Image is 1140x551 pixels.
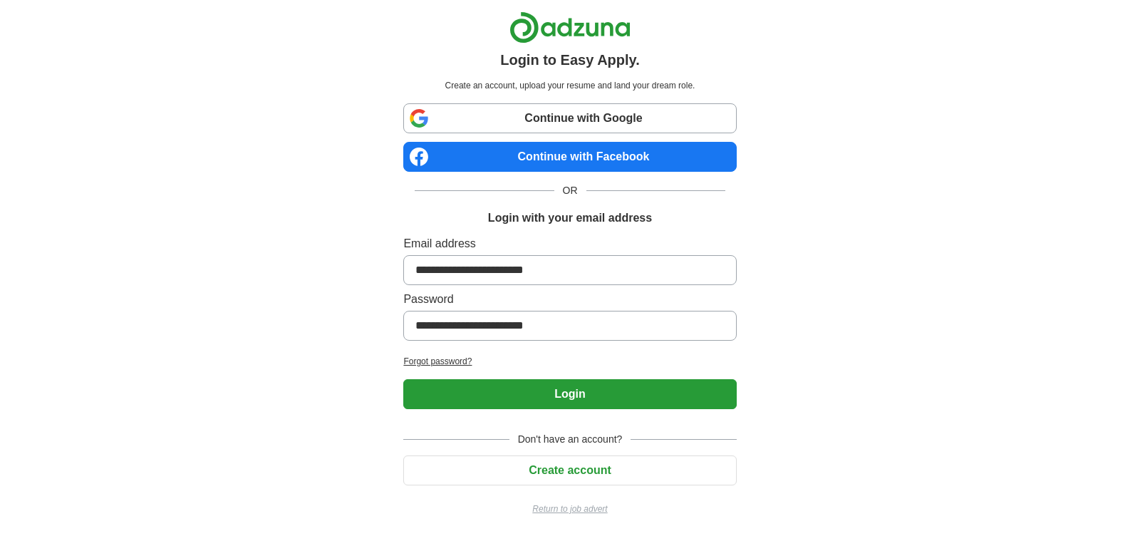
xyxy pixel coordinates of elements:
[403,142,736,172] a: Continue with Facebook
[403,103,736,133] a: Continue with Google
[509,11,631,43] img: Adzuna logo
[403,379,736,409] button: Login
[403,355,736,368] a: Forgot password?
[500,49,640,71] h1: Login to Easy Apply.
[554,183,586,198] span: OR
[403,503,736,515] a: Return to job advert
[488,210,652,227] h1: Login with your email address
[403,235,736,252] label: Email address
[403,291,736,308] label: Password
[403,464,736,476] a: Create account
[406,79,733,92] p: Create an account, upload your resume and land your dream role.
[509,432,631,447] span: Don't have an account?
[403,455,736,485] button: Create account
